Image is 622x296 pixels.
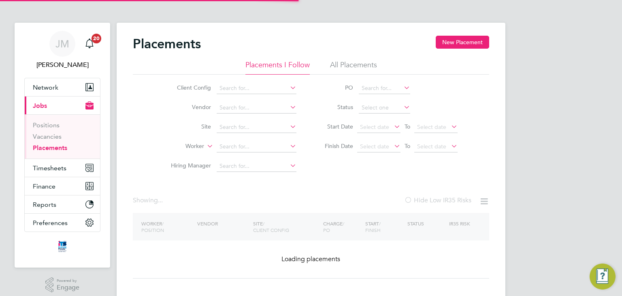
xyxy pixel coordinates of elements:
[33,84,58,91] span: Network
[217,83,296,94] input: Search for...
[404,196,471,204] label: Hide Low IR35 Risks
[164,123,211,130] label: Site
[25,195,100,213] button: Reports
[25,78,100,96] button: Network
[33,102,47,109] span: Jobs
[133,196,164,205] div: Showing
[92,34,101,43] span: 20
[158,196,163,204] span: ...
[33,121,60,129] a: Positions
[217,161,296,172] input: Search for...
[25,177,100,195] button: Finance
[45,277,80,293] a: Powered byEngage
[15,23,110,268] nav: Main navigation
[402,121,413,132] span: To
[33,164,66,172] span: Timesheets
[217,102,296,114] input: Search for...
[359,83,410,94] input: Search for...
[245,60,310,75] li: Placements I Follow
[25,214,100,232] button: Preferences
[402,141,413,151] span: To
[81,31,98,57] a: 20
[417,123,446,131] span: Select date
[25,159,100,177] button: Timesheets
[164,103,211,111] label: Vendor
[217,141,296,152] input: Search for...
[317,84,353,91] label: PO
[317,142,353,150] label: Finish Date
[164,162,211,169] label: Hiring Manager
[330,60,377,75] li: All Placements
[24,31,100,70] a: JM[PERSON_NAME]
[57,284,79,291] span: Engage
[360,123,389,131] span: Select date
[55,39,69,49] span: JM
[57,240,68,253] img: itsconstruction-logo-retina.png
[360,143,389,150] span: Select date
[317,103,353,111] label: Status
[217,122,296,133] input: Search for...
[158,142,204,150] label: Worker
[33,144,67,152] a: Placements
[25,97,100,114] button: Jobs
[417,143,446,150] span: Select date
[164,84,211,91] label: Client Config
[33,219,68,227] span: Preferences
[24,240,100,253] a: Go to home page
[57,277,79,284] span: Powered by
[317,123,353,130] label: Start Date
[24,60,100,70] span: Joe Melmoth
[359,102,410,114] input: Select one
[590,264,616,290] button: Engage Resource Center
[133,36,201,52] h2: Placements
[436,36,489,49] button: New Placement
[33,201,56,208] span: Reports
[33,182,55,190] span: Finance
[25,114,100,159] div: Jobs
[33,133,62,140] a: Vacancies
